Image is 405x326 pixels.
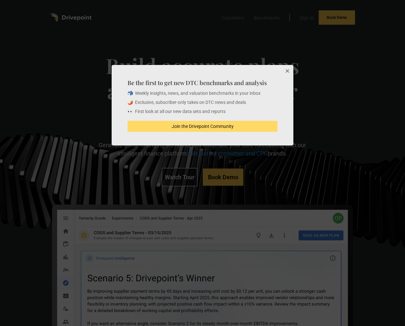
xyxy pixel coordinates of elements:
[128,121,277,132] button: Join the Drivepoint Community
[280,65,293,78] button: Close
[128,90,277,97] p: 📬 Weekly insights, news, and valuation benchmarks in your inbox
[128,79,277,87] h4: Be the first to get new DTC benchmarks and analysis
[128,108,277,115] p: 👀 First look at all our new data sets and reports
[128,99,277,106] p: 🌶️ Exclusive, subscriber-only takes on DTC news and deals
[112,65,293,145] div: Be the first to get new DTC benchmarks and analysis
